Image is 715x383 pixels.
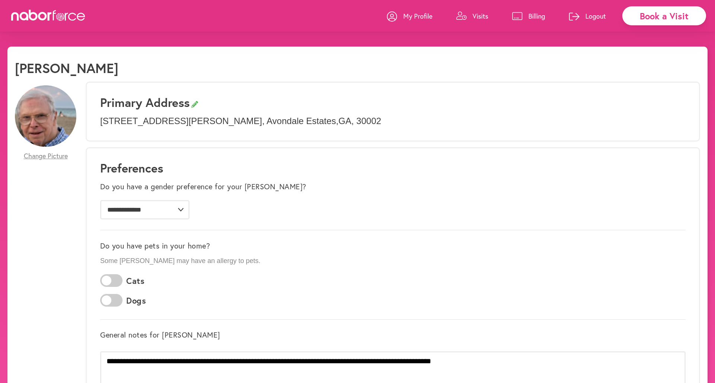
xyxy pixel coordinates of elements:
label: Do you have a gender preference for your [PERSON_NAME]? [100,182,306,191]
p: [STREET_ADDRESS][PERSON_NAME] , Avondale Estates , GA , 30002 [100,116,686,127]
a: My Profile [387,5,432,27]
label: General notes for [PERSON_NAME] [100,330,220,339]
a: Billing [512,5,545,27]
label: Dogs [126,296,146,306]
p: My Profile [403,12,432,20]
h1: [PERSON_NAME] [15,60,118,76]
p: Some [PERSON_NAME] may have an allergy to pets. [100,257,686,265]
div: Book a Visit [622,6,706,25]
label: Cats [126,276,144,286]
p: Visits [473,12,488,20]
a: Visits [456,5,488,27]
h1: Preferences [100,161,686,175]
img: TZ3nnTdGRxeLi7h87W0o [15,85,76,147]
a: Logout [569,5,606,27]
h3: Primary Address [100,95,686,110]
p: Logout [585,12,606,20]
p: Billing [528,12,545,20]
span: Change Picture [24,152,68,160]
label: Do you have pets in your home? [100,241,210,250]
